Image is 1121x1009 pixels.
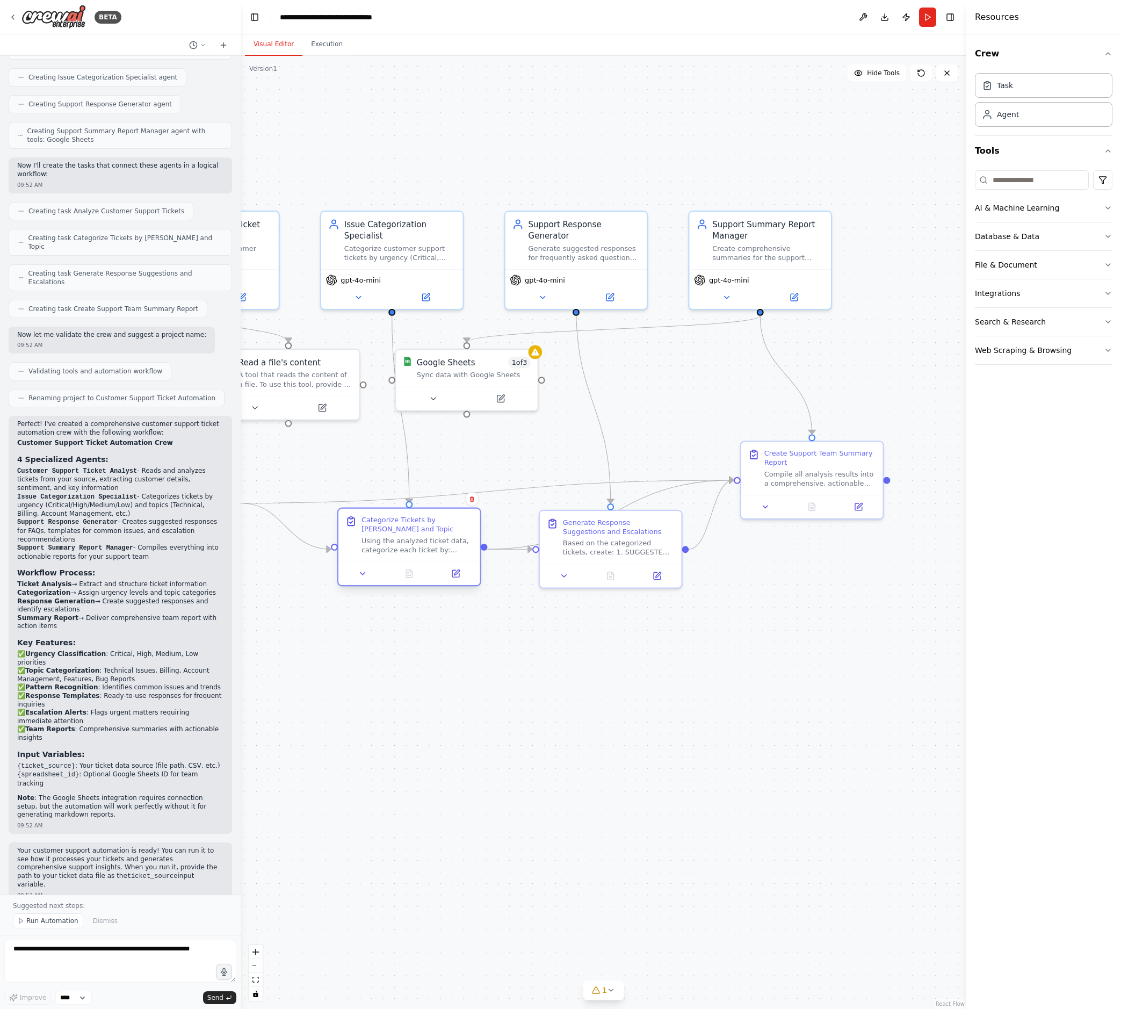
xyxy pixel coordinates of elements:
strong: Response Generation [17,597,95,605]
button: Open in side panel [290,401,355,415]
li: - Categorizes tickets by urgency (Critical/High/Medium/Low) and topics (Technical, Billing, Accou... [17,493,223,518]
button: Send [203,991,236,1004]
div: Issue Categorization SpecialistCategorize customer support tickets by urgency (Critical, High, Me... [320,211,464,310]
span: Hide Tools [867,69,900,77]
g: Edge from 2609b1c0-aeba-43e1-83f0-50f9d29afda9 to b44fb165-1bac-4976-a648-455ed371cca6 [240,474,734,509]
li: ✅ : Flags urgent matters requiring immediate attention [17,709,223,725]
button: Open in side panel [577,291,642,305]
strong: Team Reports [25,725,75,733]
p: Suggested next steps: [13,902,228,910]
button: Click to speak your automation idea [216,964,232,980]
span: Send [207,993,223,1002]
h4: Resources [975,11,1019,24]
div: Support Summary Report ManagerCreate comprehensive summaries for the support team including ticke... [688,211,832,310]
div: 09:52 AM [17,341,206,349]
button: Open in side panel [209,291,274,305]
button: Open in side panel [393,291,458,305]
li: ✅ : Comprehensive summaries with actionable insights [17,725,223,742]
g: Edge from 8291074d-7234-4d3a-845c-c0e9f1e9f68a to 21cd83a3-ed22-4525-8cae-ef6f533b1d24 [202,316,294,342]
p: Perfect! I've created a comprehensive customer support ticket automation crew with the following ... [17,420,223,437]
div: Crew [975,69,1112,135]
div: 09:52 AM [17,821,223,830]
div: Generate Response Suggestions and Escalations [563,518,675,536]
button: No output available [385,567,433,581]
strong: Key Features: [17,638,76,647]
span: Validating tools and automation workflow [28,367,162,376]
span: Creating Issue Categorization Specialist agent [28,73,177,82]
strong: Response Templates [25,692,99,700]
div: 09:53 AM [17,891,223,899]
button: Integrations [975,279,1112,307]
button: Crew [975,39,1112,69]
div: Categorize Tickets by [PERSON_NAME] and Topic [361,516,473,534]
li: ✅ : Technical Issues, Billing, Account Management, Features, Bug Reports [17,667,223,683]
div: Based on the categorized tickets, create: 1. SUGGESTED RESPONSES for frequently asked questions a... [563,538,675,557]
button: Open in side panel [468,392,533,406]
button: Hide Tools [848,64,906,82]
div: Read and analyze customer support tickets from {ticket_source}, extracting key information includ... [160,244,272,262]
div: Sync data with Google Sheets [417,371,531,380]
strong: Categorization [17,589,70,596]
code: Support Response Generator [17,518,118,526]
code: {spreadsheet_id} [17,771,79,779]
div: Issue Categorization Specialist [344,219,456,242]
button: Hide right sidebar [943,10,958,25]
span: Creating task Analyze Customer Support Tickets [28,207,184,215]
div: A tool that reads the content of a file. To use this tool, provide a 'file_path' parameter with t... [238,371,352,389]
li: - Creates suggested responses for FAQs, templates for common issues, and escalation recommendations [17,518,223,544]
button: Start a new chat [215,39,232,52]
strong: Topic Categorization [25,667,99,674]
code: Customer Support Ticket Analyst [17,467,137,475]
div: Using the analyzed ticket data, categorize each ticket by: URGENCY LEVELS: - Critical: System out... [361,536,473,554]
li: ✅ : Ready-to-use responses for frequent inquiries [17,692,223,709]
strong: Workflow Process: [17,568,95,577]
strong: Ticket Analysis [17,580,71,588]
div: Version 1 [249,64,277,73]
li: ✅ : Critical, High, Medium, Low priorities [17,650,223,667]
span: Run Automation [26,917,78,925]
p: Your customer support automation is ready! You can run it to see how it processes your tickets an... [17,847,223,889]
div: Agent [997,109,1019,120]
g: Edge from 317d4263-671e-4a82-904c-a8bdf2c63843 to ba0994cd-861d-409d-9c82-a2e6c032436c [386,316,415,503]
li: → Extract and structure ticket information [17,580,223,589]
div: BETA [95,11,121,24]
div: Google Sheets [417,357,475,368]
li: → Create suggested responses and identify escalations [17,597,223,614]
div: 09:52 AM [17,181,223,189]
button: Open in side panel [838,500,878,514]
button: Switch to previous chat [185,39,211,52]
li: → Assign urgency levels and topic categories [17,589,223,597]
div: Generate suggested responses for frequently asked questions, create template responses for common... [529,244,640,262]
div: Google SheetsGoogle Sheets1of3Sync data with Google Sheets [395,349,539,412]
button: Database & Data [975,222,1112,250]
button: Dismiss [88,913,123,928]
p: Now let me validate the crew and suggest a project name: [17,331,206,340]
strong: Note [17,794,34,802]
a: React Flow attribution [936,1001,965,1007]
button: toggle interactivity [249,987,263,1001]
div: Read a file's content [238,357,321,368]
div: Support Response GeneratorGenerate suggested responses for frequently asked questions, create tem... [504,211,648,310]
button: Hide left sidebar [247,10,262,25]
div: Categorize customer support tickets by urgency (Critical, High, Medium, Low) and topic categories... [344,244,456,262]
button: Improve [4,991,51,1005]
span: Dismiss [93,917,118,925]
span: gpt-4o-mini [341,276,381,285]
strong: Escalation Alerts [25,709,86,716]
span: 1 [602,985,607,996]
g: Edge from 19732f7f-93ea-4279-bfbe-96fa12c67aaf to b44fb165-1bac-4976-a648-455ed371cca6 [755,316,818,435]
code: ticket_source [127,873,178,880]
button: Visual Editor [245,33,302,56]
li: : Optional Google Sheets ID for team tracking [17,770,223,788]
button: Open in side panel [637,569,677,583]
li: ✅ : Identifies common issues and trends [17,683,223,692]
div: Categorize Tickets by [PERSON_NAME] and TopicUsing the analyzed ticket data, categorize each tick... [337,510,481,589]
button: Open in side panel [436,567,475,581]
g: Edge from 2609b1c0-aeba-43e1-83f0-50f9d29afda9 to ba0994cd-861d-409d-9c82-a2e6c032436c [240,498,331,555]
button: 1 [583,981,624,1000]
g: Edge from 19732f7f-93ea-4279-bfbe-96fa12c67aaf to be263b65-1426-44e1-bd7f-4f3acac4a2f5 [461,316,766,342]
g: Edge from b53ead34-90b8-491c-82d7-6c23a86a571d to 6d0b9784-e907-4eae-afaf-8c81b5fc57ee [570,304,617,503]
span: Creating task Categorize Tickets by [PERSON_NAME] and Topic [28,234,223,251]
div: FileReadToolRead a file's contentA tool that reads the content of a file. To use this tool, provi... [216,349,360,421]
span: Renaming project to Customer Support Ticket Automation [28,394,215,402]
